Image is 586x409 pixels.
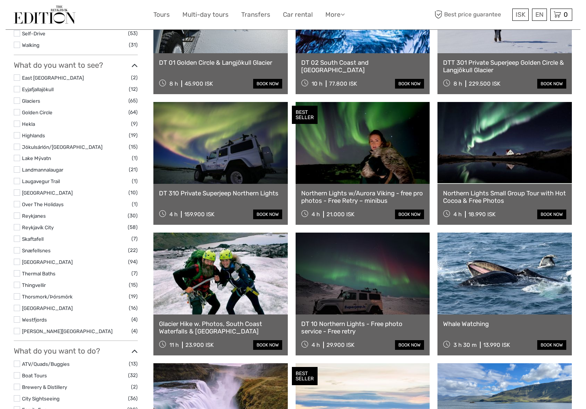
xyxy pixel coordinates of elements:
span: (21) [129,165,138,174]
a: DT 10 Northern Lights - Free photo service - Free retry [301,320,424,335]
span: (94) [128,258,138,266]
a: Hekla [22,121,35,127]
span: 10 h [312,80,322,87]
a: Jökulsárlón/[GEOGRAPHIC_DATA] [22,144,102,150]
a: Eyjafjallajökull [22,86,54,92]
span: 0 [563,11,569,18]
span: (22) [128,246,138,255]
span: (1) [132,154,138,162]
a: book now [537,79,566,89]
span: (31) [129,41,138,49]
span: Best price guarantee [433,9,510,21]
a: Landmannalaugar [22,167,63,173]
a: book now [253,79,282,89]
span: ISK [516,11,525,18]
a: East [GEOGRAPHIC_DATA] [22,75,84,81]
a: book now [253,340,282,350]
span: (2) [131,73,138,82]
a: Over The Holidays [22,201,64,207]
a: Multi-day tours [182,9,229,20]
div: 159.900 ISK [184,211,214,218]
a: Westfjords [22,317,47,323]
div: 77.800 ISK [329,80,357,87]
h3: What do you want to do? [14,346,138,355]
p: We're away right now. Please check back later! [10,13,84,19]
span: (15) [129,143,138,151]
span: (30) [128,211,138,220]
a: Boat Tours [22,373,47,378]
div: EN [532,9,547,21]
span: (13) [129,360,138,368]
span: (64) [128,108,138,116]
span: (58) [128,223,138,231]
a: Snæfellsnes [22,247,51,253]
a: book now [253,210,282,219]
a: Car rental [283,9,313,20]
div: BEST SELLER [292,367,318,386]
span: (53) [128,29,138,38]
div: 29.900 ISK [327,342,354,348]
a: book now [537,210,566,219]
span: 4 h [453,211,462,218]
span: (4) [131,315,138,324]
a: Thingvellir [22,282,46,288]
span: (1) [132,177,138,185]
span: 8 h [169,80,178,87]
button: Open LiveChat chat widget [86,12,95,20]
span: 11 h [169,342,179,348]
a: Northern Lights w/Aurora Viking - free pro photos - Free Retry – minibus [301,189,424,205]
a: Skaftafell [22,236,44,242]
a: DT 01 Golden Circle & Langjökull Glacier [159,59,282,66]
a: Golden Circle [22,109,52,115]
span: 8 h [453,80,462,87]
div: 13.990 ISK [483,342,510,348]
a: DTT 301 Private Superjeep Golden Circle & Langjökull Glacier [443,59,566,74]
a: book now [395,340,424,350]
span: 4 h [312,342,320,348]
a: Reykjanes [22,213,46,219]
span: (4) [131,327,138,335]
div: 229.500 ISK [469,80,500,87]
h3: What do you want to see? [14,61,138,70]
span: (32) [128,371,138,380]
span: (9) [131,119,138,128]
a: Thermal Baths [22,271,55,277]
span: (65) [128,96,138,105]
span: (19) [129,131,138,140]
a: Glacier Hike w. Photos, South Coast Waterfalls & [GEOGRAPHIC_DATA] [159,320,282,335]
a: Glaciers [22,98,40,104]
span: (7) [131,234,138,243]
a: [GEOGRAPHIC_DATA] [22,190,73,196]
div: 21.000 ISK [327,211,354,218]
a: Lake Mývatn [22,155,51,161]
span: (10) [128,188,138,197]
div: 23.900 ISK [185,342,214,348]
span: (15) [129,281,138,289]
a: [GEOGRAPHIC_DATA] [22,305,73,311]
a: [GEOGRAPHIC_DATA] [22,259,73,265]
a: DT 02 South Coast and [GEOGRAPHIC_DATA] [301,59,424,74]
a: book now [537,340,566,350]
a: Whale Watching [443,320,566,327]
a: book now [395,210,424,219]
span: (2) [131,383,138,391]
a: More [325,9,345,20]
div: 18.990 ISK [468,211,496,218]
a: Thorsmork/Þórsmörk [22,294,73,300]
a: City Sightseeing [22,396,60,402]
a: Northern Lights Small Group Tour with Hot Cocoa & Free Photos [443,189,566,205]
div: BEST SELLER [292,106,318,124]
span: (19) [129,292,138,301]
a: Walking [22,42,39,48]
a: Transfers [241,9,270,20]
span: (7) [131,269,138,278]
span: 4 h [169,211,178,218]
a: [PERSON_NAME][GEOGRAPHIC_DATA] [22,328,112,334]
a: Laugavegur Trail [22,178,60,184]
div: 45.900 ISK [185,80,213,87]
a: DT 310 Private Superjeep Northern Lights [159,189,282,197]
span: (12) [129,85,138,93]
span: 4 h [312,211,320,218]
a: Reykjavík City [22,224,54,230]
img: The Reykjavík Edition [14,6,76,24]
